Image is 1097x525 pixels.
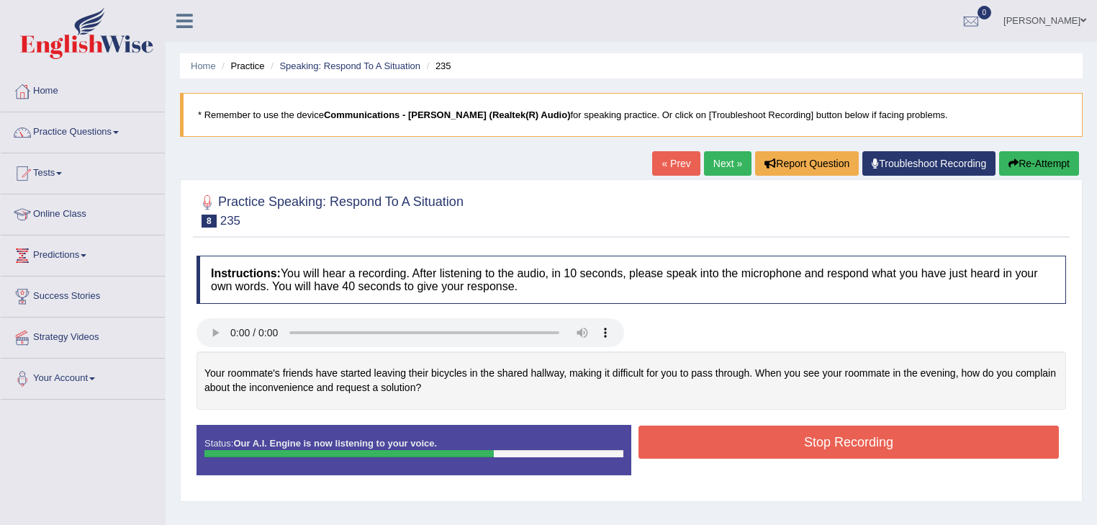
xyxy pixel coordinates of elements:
small: 235 [220,214,240,228]
button: Stop Recording [638,426,1059,459]
a: Tests [1,153,165,189]
button: Re-Attempt [999,151,1079,176]
a: Online Class [1,194,165,230]
b: Instructions: [211,267,281,279]
a: Troubleshoot Recording [862,151,996,176]
h4: You will hear a recording. After listening to the audio, in 10 seconds, please speak into the mic... [197,256,1066,304]
b: Communications - [PERSON_NAME] (Realtek(R) Audio) [324,109,571,120]
span: 0 [978,6,992,19]
a: Home [191,60,216,71]
a: Predictions [1,235,165,272]
div: Status: [197,425,631,475]
a: Strategy Videos [1,318,165,354]
li: Practice [218,59,264,73]
strong: Our A.I. Engine is now listening to your voice. [233,438,437,449]
li: 235 [423,59,451,73]
button: Report Question [755,151,859,176]
blockquote: * Remember to use the device for speaking practice. Or click on [Troubleshoot Recording] button b... [180,93,1083,137]
a: Success Stories [1,277,165,313]
a: Next » [704,151,751,176]
a: Speaking: Respond To A Situation [279,60,420,71]
span: 8 [202,215,217,228]
a: Practice Questions [1,112,165,148]
h2: Practice Speaking: Respond To A Situation [197,192,464,228]
a: Your Account [1,359,165,395]
a: Home [1,71,165,107]
div: Your roommate's friends have started leaving their bicycles in the shared hallway, making it diff... [197,351,1066,410]
a: « Prev [652,151,700,176]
